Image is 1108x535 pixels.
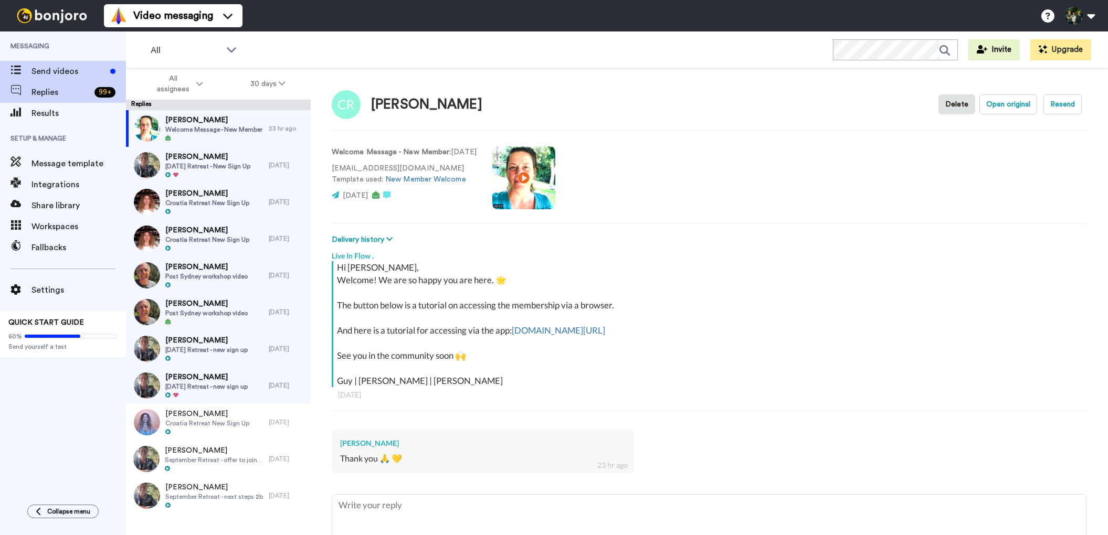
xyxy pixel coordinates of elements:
span: Post Sydney workshop video [165,272,248,281]
a: [PERSON_NAME]Croatia Retreat New Sign Up[DATE] [126,404,311,441]
span: Results [31,107,126,120]
span: [PERSON_NAME] [165,445,263,456]
div: [DATE] [269,271,305,280]
span: All assignees [152,73,194,94]
div: Replies [126,100,311,110]
span: [PERSON_NAME] [165,409,249,419]
img: vm-color.svg [110,7,127,24]
a: [PERSON_NAME]Post Sydney workshop video[DATE] [126,294,311,330]
img: 5a5942a6-c45b-4c55-95f5-0a1c37f76cc7-thumb.jpg [134,409,160,435]
span: All [151,44,221,57]
span: Post Sydney workshop video [165,309,248,317]
span: Croatia Retreat New Sign Up [165,236,249,244]
span: 60% [8,332,22,340]
img: dd7362e7-4956-47af-9292-d3fe6c330ab7-thumb.jpg [134,189,160,215]
a: New Member Welcome [385,176,466,183]
a: [PERSON_NAME][DATE] Retreat - new sign up[DATE] [126,367,311,404]
div: [DATE] [269,308,305,316]
div: [DATE] [269,418,305,426]
span: [PERSON_NAME] [165,225,249,236]
img: 36976641-3902-4aaf-be97-196c1deffc2d-thumb.jpg [134,226,160,252]
div: [DATE] [338,390,1081,400]
a: [PERSON_NAME]September Retreat - offer to join membership[DATE] [126,441,311,477]
img: df8482a3-4b6e-48e7-ada0-70195c9f2b23-thumb.jpg [134,262,160,288]
span: Fallbacks [31,241,126,254]
button: Invite [968,39,1020,60]
button: All assignees [128,69,227,99]
button: 30 days [227,74,309,93]
a: [PERSON_NAME]Post Sydney workshop video[DATE] [126,257,311,294]
span: [PERSON_NAME] [165,298,248,309]
button: Resend [1043,94,1082,114]
span: Share library [31,199,126,212]
button: Upgrade [1030,39,1091,60]
a: [PERSON_NAME]Croatia Retreat New Sign Up[DATE] [126,184,311,220]
div: Thank you 🙏 💛 [340,453,626,465]
span: [PERSON_NAME] [165,482,263,493]
div: [PERSON_NAME] [340,438,626,448]
img: 10d1b439-f2a5-4846-a85e-252afa608020-thumb.jpg [134,483,160,509]
span: [PERSON_NAME] [165,152,250,162]
img: df8482a3-4b6e-48e7-ada0-70195c9f2b23-thumb.jpg [134,299,160,325]
div: [DATE] [269,491,305,500]
a: [PERSON_NAME]Welcome Message - New Member23 hr ago [126,110,311,147]
span: Collapse menu [47,507,90,516]
span: [DATE] Retreat - New Sign Up [165,162,250,170]
span: [DATE] Retreat - new sign up [165,346,248,354]
span: [DATE] Retreat - new sign up [165,382,248,391]
div: [DATE] [269,198,305,206]
a: [DOMAIN_NAME][URL] [512,325,605,336]
span: [PERSON_NAME] [165,115,262,125]
a: [PERSON_NAME][DATE] Retreat - New Sign Up[DATE] [126,147,311,184]
span: September Retreat - next steps 2b [165,493,263,501]
img: bj-logo-header-white.svg [13,8,91,23]
div: [DATE] [269,234,305,243]
img: Image of Chrissy Ralston [332,90,361,119]
div: 23 hr ago [597,460,628,470]
a: [PERSON_NAME]September Retreat - next steps 2b[DATE] [126,477,311,514]
img: f2341e43-c9d6-4a41-a2d0-b02c592cf083-thumb.jpg [134,152,160,178]
p: [EMAIL_ADDRESS][DOMAIN_NAME] Template used: [332,163,477,185]
button: Collapse menu [27,505,99,518]
div: Live In Flow . [332,245,1087,261]
span: Welcome Message - New Member [165,125,262,134]
button: Open original [979,94,1037,114]
span: Croatia Retreat New Sign Up [165,199,249,207]
span: Message template [31,157,126,170]
button: Delivery history [332,234,396,245]
p: : [DATE] [332,147,477,158]
span: [PERSON_NAME] [165,372,248,382]
a: [PERSON_NAME]Croatia Retreat New Sign Up[DATE] [126,220,311,257]
div: 99 + [94,87,115,98]
a: [PERSON_NAME][DATE] Retreat - new sign up[DATE] [126,330,311,367]
div: [DATE] [269,161,305,169]
img: 74d05aa1-0c37-4850-bf7f-a46704ccc2fa-thumb.jpg [134,336,160,362]
div: [DATE] [269,381,305,390]
div: Hi [PERSON_NAME], Welcome! We are so happy you are here. 🌟 The button below is a tutorial on acce... [337,261,1084,387]
img: 74d05aa1-0c37-4850-bf7f-a46704ccc2fa-thumb.jpg [134,372,160,399]
span: Replies [31,86,90,99]
span: Video messaging [133,8,213,23]
img: 38378a88-1533-47e2-a831-46e53c2a477e-thumb.jpg [134,115,160,142]
div: [PERSON_NAME] [371,97,482,112]
span: [PERSON_NAME] [165,262,248,272]
img: ed3c712c-5e52-41ed-ad68-e6e35fa673e0-thumb.jpg [133,446,160,472]
span: Send yourself a test [8,343,118,351]
span: Workspaces [31,220,126,233]
span: [PERSON_NAME] [165,335,248,346]
span: Send videos [31,65,106,78]
button: Delete [938,94,975,114]
span: QUICK START GUIDE [8,319,84,326]
div: 23 hr ago [269,124,305,133]
span: Croatia Retreat New Sign Up [165,419,249,427]
div: [DATE] [269,345,305,353]
span: September Retreat - offer to join membership [165,456,263,464]
span: [DATE] [343,192,368,199]
strong: Welcome Message - New Member [332,148,449,156]
span: Settings [31,284,126,296]
div: [DATE] [269,455,305,463]
span: Integrations [31,178,126,191]
span: [PERSON_NAME] [165,188,249,199]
